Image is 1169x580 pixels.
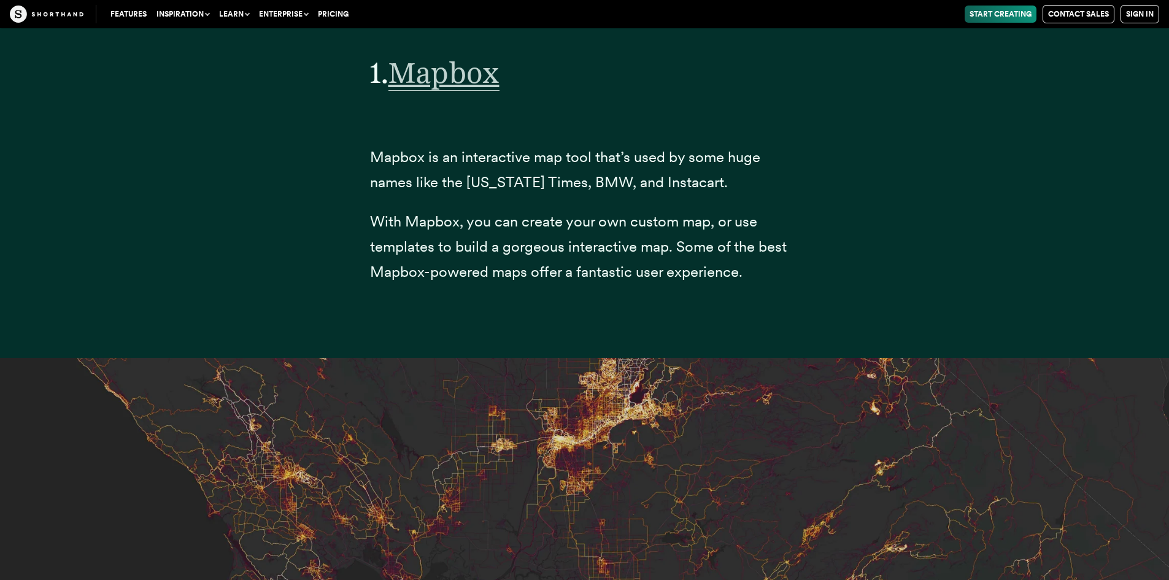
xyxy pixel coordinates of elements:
img: The Craft [10,6,83,23]
a: Start Creating [965,6,1036,23]
button: Enterprise [254,6,313,23]
span: Mapbox [388,55,500,91]
button: Inspiration [152,6,214,23]
span: With Mapbox, you can create your own custom map, or use templates to build a gorgeous interactive... [370,212,787,280]
a: Pricing [313,6,353,23]
span: Mapbox is an interactive map tool that’s used by some huge names like the [US_STATE] Times, BMW, ... [370,148,760,191]
a: Contact Sales [1043,5,1114,23]
span: 1. [370,55,388,90]
a: Mapbox [388,55,500,90]
a: Sign in [1121,5,1159,23]
button: Learn [214,6,254,23]
a: Features [106,6,152,23]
